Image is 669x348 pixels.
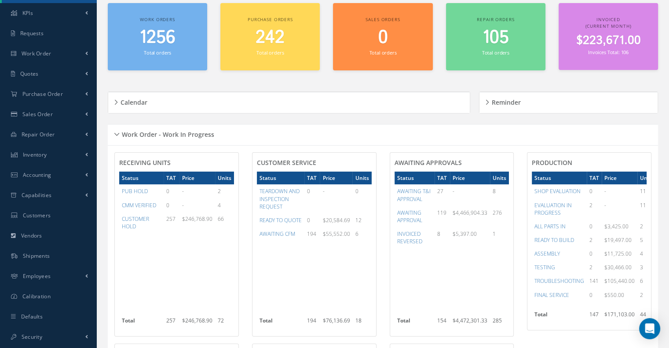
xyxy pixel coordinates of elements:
[257,314,304,332] th: Total
[304,213,320,227] td: 0
[534,201,572,216] a: EVALUATION IN PROGRESS
[587,198,602,220] td: 2
[352,184,371,213] td: 0
[587,220,602,233] td: 0
[534,236,574,244] a: READY TO BUILD
[559,3,658,70] a: Invoiced (Current Month) $223,671.00 Invoices Total: 106
[604,250,632,257] span: $11,725.00
[534,250,560,257] a: ASSEMBLY
[587,172,602,184] th: TAT
[304,314,320,332] td: 194
[322,216,350,224] span: $20,584.69
[23,171,51,179] span: Accounting
[20,70,39,77] span: Quotes
[182,201,184,209] span: -
[304,184,320,213] td: 0
[490,227,509,248] td: 1
[179,172,215,184] th: Price
[164,198,179,212] td: 0
[604,311,635,318] span: $171,103.00
[490,184,509,205] td: 8
[588,49,629,55] small: Invoices Total: 106
[366,16,400,22] span: Sales orders
[164,172,179,184] th: TAT
[22,333,42,341] span: Security
[20,29,44,37] span: Requests
[576,32,640,49] span: $223,671.00
[144,49,171,56] small: Total orders
[22,90,63,98] span: Purchase Order
[637,288,656,302] td: 2
[119,314,164,332] th: Total
[122,215,149,230] a: CUSTOMER HOLD
[587,274,602,288] td: 141
[532,172,587,184] th: Status
[260,230,295,238] a: AWAITING CFM
[490,172,509,184] th: Units
[602,172,637,184] th: Price
[637,233,656,247] td: 5
[637,274,656,288] td: 6
[257,159,372,167] h4: CUSTOMER SERVICE
[395,159,509,167] h4: AWAITING APPROVALS
[604,277,635,285] span: $105,440.00
[21,313,43,320] span: Defaults
[637,247,656,260] td: 4
[140,16,175,22] span: Work orders
[23,272,51,280] span: Employees
[532,308,587,326] th: Total
[352,172,371,184] th: Units
[215,198,234,212] td: 4
[637,308,656,326] td: 44
[435,172,450,184] th: TAT
[587,184,602,198] td: 0
[304,172,320,184] th: TAT
[490,206,509,227] td: 276
[453,317,487,324] span: $4,472,301.33
[122,201,156,209] a: CMM VERIFIED
[587,288,602,302] td: 0
[604,223,629,230] span: $3,425.00
[435,184,450,205] td: 27
[435,206,450,227] td: 119
[119,128,214,139] h5: Work Order - Work In Progress
[21,232,42,239] span: Vendors
[352,314,371,332] td: 18
[23,252,50,260] span: Shipments
[395,172,435,184] th: Status
[322,230,350,238] span: $55,552.00
[215,184,234,198] td: 2
[23,212,51,219] span: Customers
[22,50,51,57] span: Work Order
[182,215,212,223] span: $246,768.90
[119,159,234,167] h4: RECEIVING UNITS
[22,110,53,118] span: Sales Order
[22,131,55,138] span: Repair Order
[482,49,509,56] small: Total orders
[397,187,431,202] a: AWAITING T&I APPROVAL
[637,198,656,220] td: 11
[534,264,555,271] a: TESTING
[435,314,450,332] td: 154
[604,201,606,209] span: -
[352,213,371,227] td: 12
[604,264,632,271] span: $30,466.00
[587,260,602,274] td: 2
[453,230,477,238] span: $5,397.00
[139,25,175,50] span: 1256
[352,227,371,241] td: 6
[534,291,569,299] a: FINAL SERVICE
[220,3,320,70] a: Purchase orders 242 Total orders
[22,9,33,17] span: KPIs
[489,96,521,106] h5: Reminder
[164,212,179,233] td: 257
[587,247,602,260] td: 0
[322,317,350,324] span: $76,136.69
[637,172,656,184] th: Units
[215,314,234,332] td: 72
[182,187,184,195] span: -
[215,172,234,184] th: Units
[435,227,450,248] td: 8
[477,16,514,22] span: Repair orders
[322,187,324,195] span: -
